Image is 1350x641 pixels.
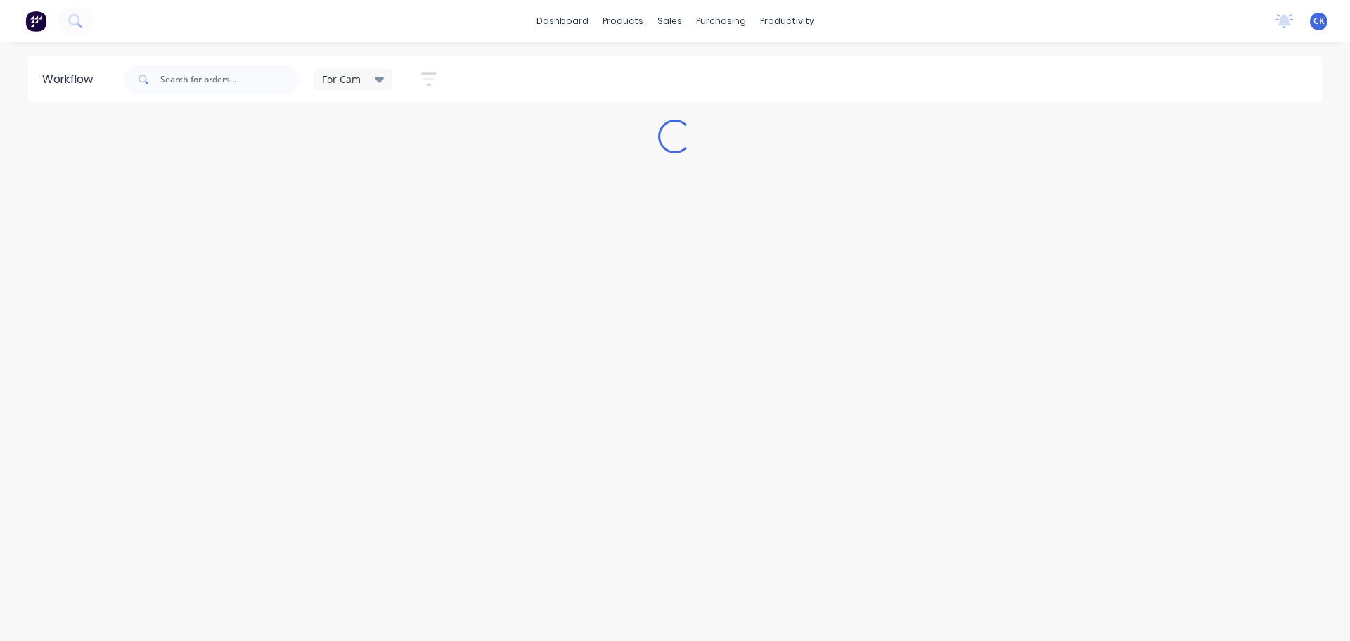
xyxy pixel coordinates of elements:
[529,11,596,32] a: dashboard
[689,11,753,32] div: purchasing
[25,11,46,32] img: Factory
[650,11,689,32] div: sales
[42,71,100,88] div: Workflow
[753,11,821,32] div: productivity
[1313,15,1325,27] span: CK
[322,72,361,87] span: For Cam
[160,65,300,94] input: Search for orders...
[596,11,650,32] div: products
